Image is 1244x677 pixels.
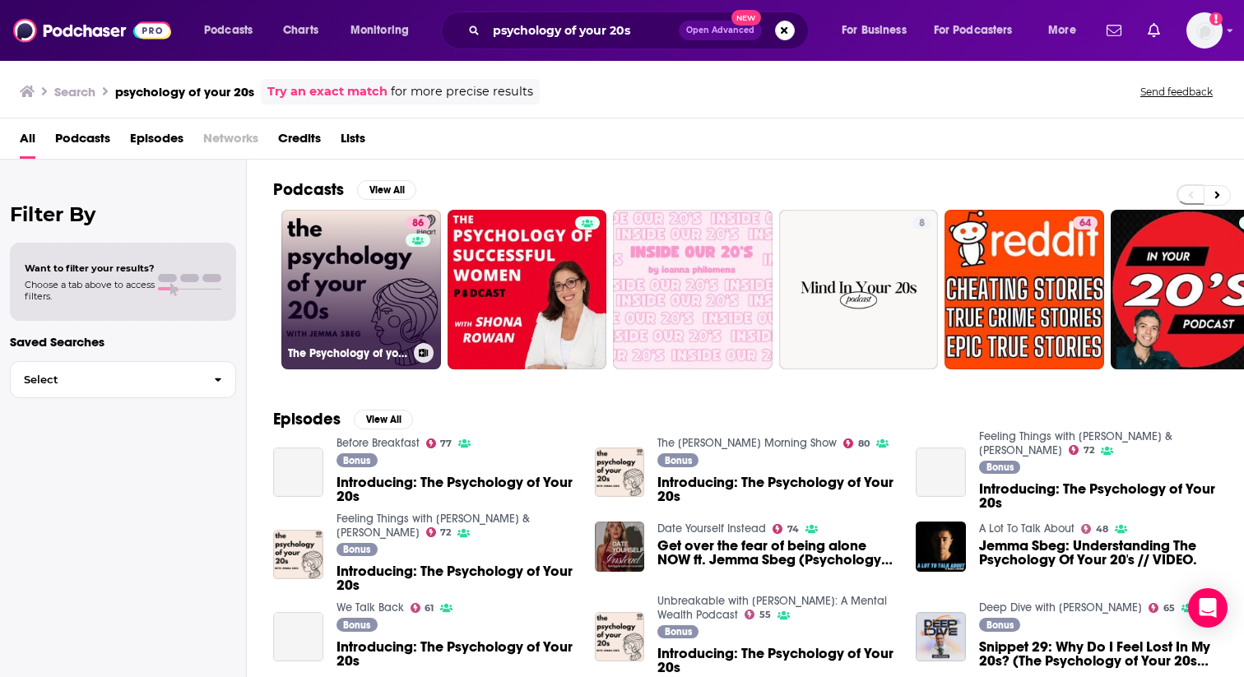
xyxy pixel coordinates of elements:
[916,612,966,662] img: Snippet 29: Why Do I Feel Lost In My 20s? (The Psychology of Your 20s Host, Jemma Sbeg)
[130,125,183,159] a: Episodes
[10,334,236,350] p: Saved Searches
[337,600,404,614] a: We Talk Back
[986,620,1014,630] span: Bonus
[350,19,409,42] span: Monitoring
[281,210,441,369] a: 86The Psychology of your 20s
[343,545,370,554] span: Bonus
[657,539,896,567] span: Get over the fear of being alone NOW ft. Jemma Sbeg (Psychology of your 20's)
[595,612,645,662] img: Introducing: The Psychology of Your 20s
[1186,12,1223,49] img: User Profile
[1163,605,1175,612] span: 65
[357,180,416,200] button: View All
[204,19,253,42] span: Podcasts
[25,262,155,274] span: Want to filter your results?
[919,216,925,232] span: 8
[273,409,341,429] h2: Episodes
[1081,524,1108,534] a: 48
[288,346,407,360] h3: The Psychology of your 20s
[830,17,927,44] button: open menu
[337,475,575,503] a: Introducing: The Psychology of Your 20s
[278,125,321,159] a: Credits
[1209,12,1223,26] svg: Add a profile image
[1186,12,1223,49] button: Show profile menu
[979,522,1075,536] a: A Lot To Talk About
[486,17,679,44] input: Search podcasts, credits, & more...
[979,640,1218,668] a: Snippet 29: Why Do I Feel Lost In My 20s? (The Psychology of Your 20s Host, Jemma Sbeg)
[1186,12,1223,49] span: Logged in as KevinZ
[1073,216,1098,230] a: 64
[1079,216,1091,232] span: 64
[354,410,413,429] button: View All
[411,603,434,613] a: 61
[406,216,430,230] a: 86
[203,125,258,159] span: Networks
[1141,16,1167,44] a: Show notifications dropdown
[779,210,939,369] a: 8
[842,19,907,42] span: For Business
[440,440,452,447] span: 77
[55,125,110,159] span: Podcasts
[1048,19,1076,42] span: More
[657,594,887,622] a: Unbreakable with Jay Glazer: A Mental Wealth Podcast
[657,475,896,503] span: Introducing: The Psychology of Your 20s
[273,179,344,200] h2: Podcasts
[25,279,155,302] span: Choose a tab above to access filters.
[979,482,1218,510] a: Introducing: The Psychology of Your 20s
[425,605,434,612] span: 61
[10,361,236,398] button: Select
[193,17,274,44] button: open menu
[273,409,413,429] a: EpisodesView All
[273,530,323,580] img: Introducing: The Psychology of Your 20s
[426,438,453,448] a: 77
[11,374,201,385] span: Select
[337,564,575,592] a: Introducing: The Psychology of Your 20s
[731,10,761,26] span: New
[1100,16,1128,44] a: Show notifications dropdown
[657,436,837,450] a: The Steve Harvey Morning Show
[283,19,318,42] span: Charts
[923,17,1037,44] button: open menu
[657,647,896,675] span: Introducing: The Psychology of Your 20s
[13,15,171,46] img: Podchaser - Follow, Share and Rate Podcasts
[986,462,1014,472] span: Bonus
[272,17,328,44] a: Charts
[440,529,451,536] span: 72
[934,19,1013,42] span: For Podcasters
[273,612,323,662] a: Introducing: The Psychology of Your 20s
[343,620,370,630] span: Bonus
[412,216,424,232] span: 86
[843,438,870,448] a: 80
[979,429,1172,457] a: Feeling Things with Amy & Kat
[341,125,365,159] a: Lists
[1188,588,1228,628] div: Open Intercom Messenger
[679,21,762,40] button: Open AdvancedNew
[115,84,254,100] h3: psychology of your 20s
[595,447,645,498] img: Introducing: The Psychology of Your 20s
[745,610,771,619] a: 55
[916,447,966,498] a: Introducing: The Psychology of Your 20s
[595,522,645,572] img: Get over the fear of being alone NOW ft. Jemma Sbeg (Psychology of your 20's)
[20,125,35,159] a: All
[1149,603,1175,613] a: 65
[267,82,388,101] a: Try an exact match
[916,522,966,572] img: Jemma Sbeg: Understanding The Psychology Of Your 20's // VIDEO.
[273,447,323,498] a: Introducing: The Psychology of Your 20s
[337,640,575,668] a: Introducing: The Psychology of Your 20s
[979,600,1142,614] a: Deep Dive with Ali Abdaal
[979,539,1218,567] a: Jemma Sbeg: Understanding The Psychology Of Your 20's // VIDEO.
[787,526,799,533] span: 74
[1069,445,1094,455] a: 72
[337,512,530,540] a: Feeling Things with Amy & Kat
